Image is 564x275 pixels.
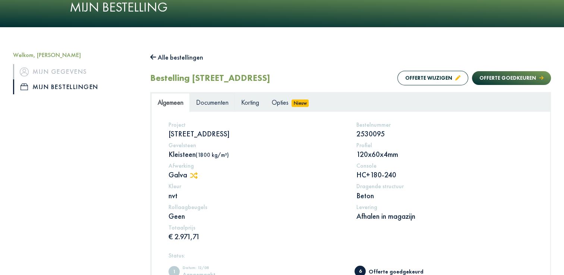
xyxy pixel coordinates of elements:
[168,224,345,231] h5: Totaalprijs
[356,203,533,211] h5: Levering
[196,98,229,107] span: Documenten
[369,269,430,274] div: Offerte goedgekeurd
[168,121,345,128] h5: Project
[472,71,551,85] button: Offerte goedkeuren
[356,162,533,169] h5: Console
[168,203,345,211] h5: Rollaagbeugels
[356,211,533,221] p: Afhalen in magazijn
[150,51,203,63] button: Alle bestellingen
[183,266,244,272] div: Datum: 12/08
[168,183,345,190] h5: Kleur
[272,98,289,107] span: Opties
[168,149,345,159] p: Kleisteen
[356,149,533,159] p: 120x60x4mm
[168,162,345,169] h5: Afwerking
[356,170,533,180] p: HC+180-240
[158,98,183,107] span: Algemeen
[20,67,29,76] img: icon
[168,142,345,149] h5: Gevelsteen
[168,129,345,139] p: [STREET_ADDRESS]
[13,51,139,59] h5: Welkom, [PERSON_NAME]
[196,151,229,158] span: (1800 kg/m³)
[168,211,345,221] p: Geen
[168,232,345,241] p: € 2.971,71
[13,79,139,94] a: iconMijn bestellingen
[356,183,533,190] h5: Dragende structuur
[292,99,309,107] span: Nieuw
[150,73,270,83] h2: Bestelling [STREET_ADDRESS]
[356,121,533,128] h5: Bestelnummer
[356,142,533,149] h5: Profiel
[151,93,550,111] ul: Tabs
[168,191,345,200] p: nvt
[241,98,259,107] span: Korting
[13,64,139,79] a: iconMijn gegevens
[168,170,345,180] p: Galva
[21,83,28,90] img: icon
[168,252,533,259] h5: Status:
[356,191,533,200] p: Beton
[397,71,468,85] button: Offerte wijzigen
[356,129,533,139] p: 2530095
